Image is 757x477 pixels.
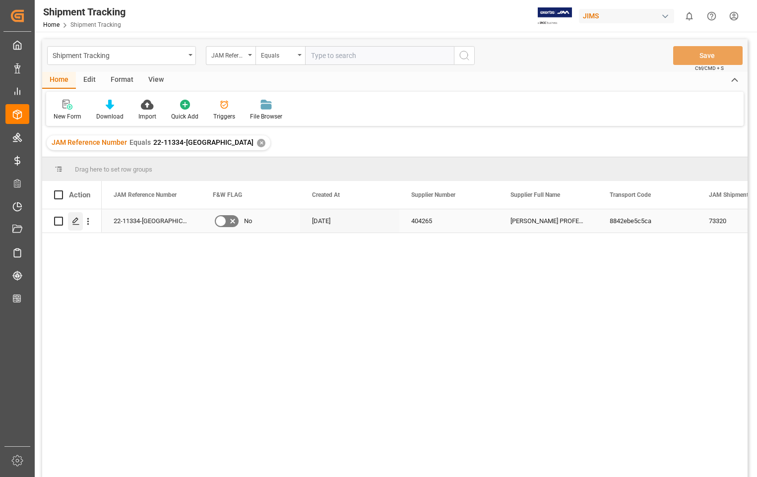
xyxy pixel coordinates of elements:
div: Press SPACE to select this row. [42,209,102,233]
button: Help Center [700,5,723,27]
a: Home [43,21,60,28]
div: Action [69,190,90,199]
button: Save [673,46,743,65]
span: No [244,210,252,233]
div: Home [42,72,76,89]
button: search button [454,46,475,65]
div: File Browser [250,112,282,121]
div: Format [103,72,141,89]
img: Exertis%20JAM%20-%20Email%20Logo.jpg_1722504956.jpg [538,7,572,25]
span: Supplier Full Name [510,191,560,198]
button: open menu [255,46,305,65]
div: Edit [76,72,103,89]
div: ✕ [257,139,265,147]
span: Drag here to set row groups [75,166,152,173]
div: View [141,72,171,89]
span: JAM Reference Number [52,138,127,146]
div: New Form [54,112,81,121]
button: open menu [47,46,196,65]
div: 8842ebe5c5ca [598,209,697,233]
div: Triggers [213,112,235,121]
span: 22-11334-[GEOGRAPHIC_DATA] [153,138,253,146]
div: [DATE] [300,209,399,233]
span: Created At [312,191,340,198]
div: JAM Reference Number [211,49,245,60]
div: Shipment Tracking [43,4,126,19]
span: Equals [129,138,151,146]
div: 22-11334-[GEOGRAPHIC_DATA] [102,209,201,233]
input: Type to search [305,46,454,65]
span: Transport Code [610,191,651,198]
span: Ctrl/CMD + S [695,64,724,72]
button: JIMS [579,6,678,25]
button: open menu [206,46,255,65]
div: [PERSON_NAME] PROFESSIONAL, INC - 212 [499,209,598,233]
span: JAM Reference Number [114,191,177,198]
div: Equals [261,49,295,60]
span: Supplier Number [411,191,455,198]
div: Import [138,112,156,121]
div: JIMS [579,9,674,23]
span: F&W FLAG [213,191,242,198]
div: Quick Add [171,112,198,121]
div: 404265 [399,209,499,233]
div: Shipment Tracking [53,49,185,61]
button: show 0 new notifications [678,5,700,27]
div: Download [96,112,124,121]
